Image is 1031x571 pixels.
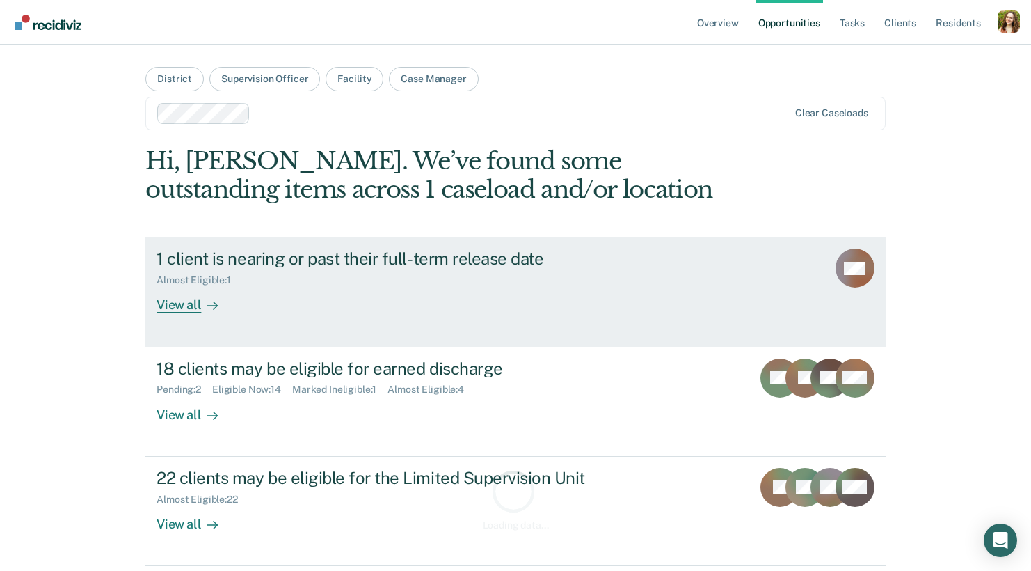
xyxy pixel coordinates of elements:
[387,384,475,396] div: Almost Eligible : 4
[157,505,234,532] div: View all
[145,457,886,566] a: 22 clients may be eligible for the Limited Supervision UnitAlmost Eligible:22View all
[326,67,383,91] button: Facility
[292,384,387,396] div: Marked Ineligible : 1
[157,494,249,506] div: Almost Eligible : 22
[157,249,645,269] div: 1 client is nearing or past their full-term release date
[145,147,737,204] div: Hi, [PERSON_NAME]. We’ve found some outstanding items across 1 caseload and/or location
[157,286,234,313] div: View all
[145,347,886,457] a: 18 clients may be eligible for earned dischargePending:2Eligible Now:14Marked Ineligible:1Almost ...
[15,15,81,30] img: Recidiviz
[157,468,645,488] div: 22 clients may be eligible for the Limited Supervision Unit
[795,107,868,119] div: Clear caseloads
[998,10,1020,33] button: Profile dropdown button
[157,396,234,423] div: View all
[145,67,204,91] button: District
[157,274,242,286] div: Almost Eligible : 1
[984,524,1017,557] div: Open Intercom Messenger
[145,237,886,347] a: 1 client is nearing or past their full-term release dateAlmost Eligible:1View all
[157,384,212,396] div: Pending : 2
[389,67,478,91] button: Case Manager
[157,359,645,379] div: 18 clients may be eligible for earned discharge
[212,384,292,396] div: Eligible Now : 14
[209,67,320,91] button: Supervision Officer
